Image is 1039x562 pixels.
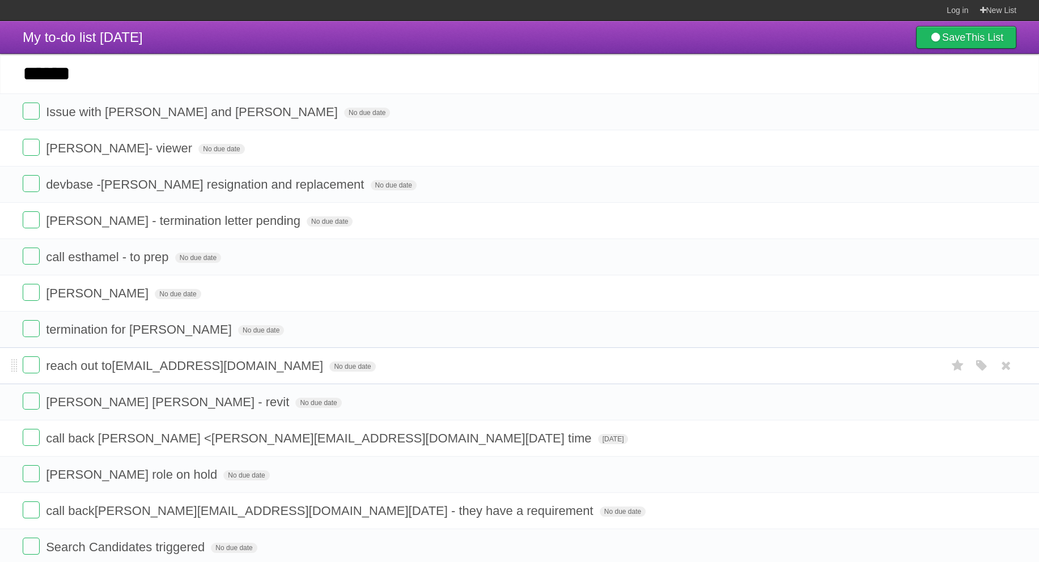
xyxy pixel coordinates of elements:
label: Done [23,103,40,120]
span: No due date [223,470,269,480]
span: [PERSON_NAME] role on hold [46,467,220,482]
span: [PERSON_NAME] [46,286,151,300]
span: No due date [307,216,353,227]
label: Star task [947,356,969,375]
label: Done [23,284,40,301]
span: No due date [238,325,284,335]
span: call back [PERSON_NAME] < [PERSON_NAME][EMAIL_ADDRESS][DOMAIN_NAME] [DATE] time [46,431,594,445]
span: [PERSON_NAME] - termination letter pending [46,214,303,228]
span: No due date [329,361,375,372]
span: No due date [198,144,244,154]
label: Done [23,429,40,446]
a: SaveThis List [916,26,1016,49]
span: [PERSON_NAME]- viewer [46,141,195,155]
span: reach out to [EMAIL_ADDRESS][DOMAIN_NAME] [46,359,326,373]
span: [PERSON_NAME] [PERSON_NAME] - revit [46,395,292,409]
label: Done [23,501,40,518]
label: Done [23,248,40,265]
label: Done [23,465,40,482]
span: No due date [600,506,646,517]
label: Done [23,139,40,156]
span: termination for [PERSON_NAME] [46,322,235,337]
span: Search Candidates triggered [46,540,207,554]
span: My to-do list [DATE] [23,29,143,45]
b: This List [965,32,1003,43]
span: call back [PERSON_NAME][EMAIL_ADDRESS][DOMAIN_NAME] [DATE] - they have a requirement [46,504,596,518]
label: Done [23,211,40,228]
span: devbase -[PERSON_NAME] resignation and replacement [46,177,367,191]
span: [DATE] [598,434,629,444]
label: Done [23,393,40,410]
span: No due date [344,108,390,118]
span: Issue with [PERSON_NAME] and [PERSON_NAME] [46,105,341,119]
span: call esthamel - to prep [46,250,171,264]
span: No due date [295,398,341,408]
label: Done [23,538,40,555]
label: Done [23,356,40,373]
label: Done [23,320,40,337]
span: No due date [175,253,221,263]
span: No due date [155,289,201,299]
span: No due date [371,180,417,190]
span: No due date [211,543,257,553]
label: Done [23,175,40,192]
